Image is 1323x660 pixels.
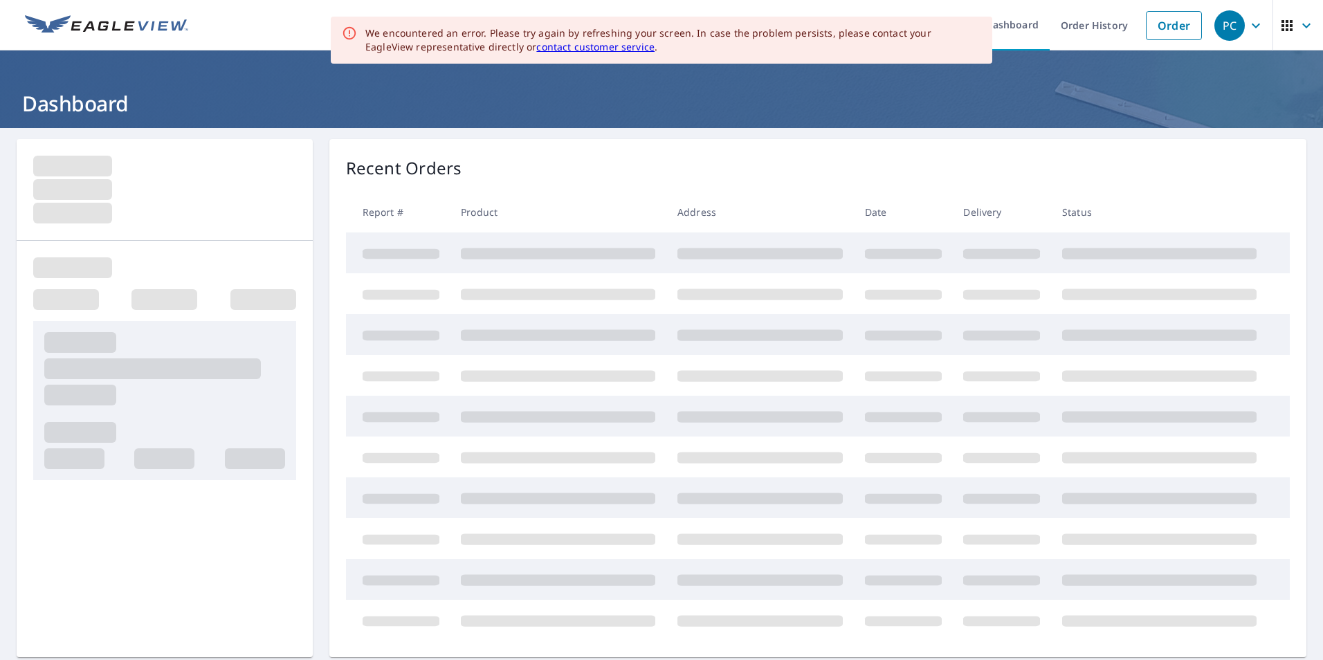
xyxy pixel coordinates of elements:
[1214,10,1245,41] div: PC
[666,192,854,232] th: Address
[952,192,1051,232] th: Delivery
[17,89,1306,118] h1: Dashboard
[346,156,462,181] p: Recent Orders
[1051,192,1268,232] th: Status
[346,192,450,232] th: Report #
[25,15,188,36] img: EV Logo
[536,40,655,53] a: contact customer service
[365,26,981,54] div: We encountered an error. Please try again by refreshing your screen. In case the problem persists...
[450,192,666,232] th: Product
[854,192,953,232] th: Date
[1146,11,1202,40] a: Order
